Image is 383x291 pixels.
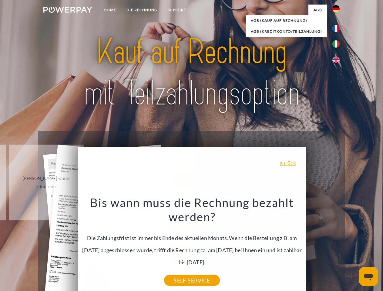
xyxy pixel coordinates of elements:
[332,40,340,48] img: it
[81,195,303,280] div: Die Zahlungsfrist ist immer bis Ende des aktuellen Monats. Wenn die Bestellung z.B. am [DATE] abg...
[332,25,340,32] img: fr
[308,5,327,15] a: agb
[58,29,325,116] img: title-powerpay_de.svg
[280,160,296,166] a: zurück
[81,195,303,224] h3: Bis wann muss die Rechnung bezahlt werden?
[13,174,81,191] div: [PERSON_NAME] wurde retourniert
[43,7,92,13] img: logo-powerpay-white.svg
[163,5,191,15] a: SUPPORT
[121,5,163,15] a: DIE RECHNUNG
[99,5,121,15] a: Home
[332,56,340,63] img: en
[246,26,327,37] a: AGB (Kreditkonto/Teilzahlung)
[164,275,220,286] a: SELF-SERVICE
[246,15,327,26] a: AGB (Kauf auf Rechnung)
[359,267,378,286] iframe: Schaltfläche zum Öffnen des Messaging-Fensters
[332,5,340,12] img: de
